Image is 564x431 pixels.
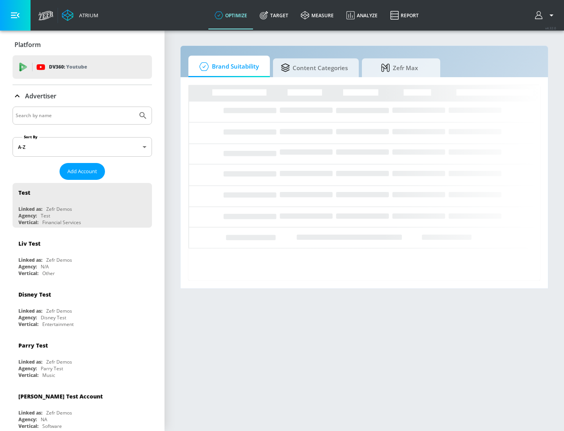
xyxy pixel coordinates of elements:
[545,26,556,30] span: v 4.32.0
[340,1,384,29] a: Analyze
[46,359,72,365] div: Zefr Demos
[13,183,152,228] div: TestLinked as:Zefr DemosAgency:TestVertical:Financial Services
[13,85,152,107] div: Advertiser
[46,308,72,314] div: Zefr Demos
[42,219,81,226] div: Financial Services
[18,372,38,378] div: Vertical:
[46,206,72,212] div: Zefr Demos
[18,342,48,349] div: Parry Test
[62,9,98,21] a: Atrium
[13,234,152,279] div: Liv TestLinked as:Zefr DemosAgency:N/AVertical:Other
[60,163,105,180] button: Add Account
[42,270,55,277] div: Other
[22,134,39,139] label: Sort By
[41,212,50,219] div: Test
[76,12,98,19] div: Atrium
[18,219,38,226] div: Vertical:
[18,240,40,247] div: Liv Test
[14,40,41,49] p: Platform
[41,416,47,423] div: NA
[18,291,51,298] div: Disney Test
[41,263,49,270] div: N/A
[18,270,38,277] div: Vertical:
[13,34,152,56] div: Platform
[13,336,152,380] div: Parry TestLinked as:Zefr DemosAgency:Parry TestVertical:Music
[370,58,429,77] span: Zefr Max
[18,416,37,423] div: Agency:
[18,212,37,219] div: Agency:
[281,58,348,77] span: Content Categories
[18,308,42,314] div: Linked as:
[49,63,87,71] p: DV360:
[18,393,103,400] div: [PERSON_NAME] Test Account
[18,257,42,263] div: Linked as:
[42,321,74,328] div: Entertainment
[18,321,38,328] div: Vertical:
[18,206,42,212] div: Linked as:
[46,409,72,416] div: Zefr Demos
[18,189,30,196] div: Test
[41,314,66,321] div: Disney Test
[196,57,259,76] span: Brand Suitability
[18,263,37,270] div: Agency:
[18,423,38,429] div: Vertical:
[13,55,152,79] div: DV360: Youtube
[67,167,97,176] span: Add Account
[41,365,63,372] div: Parry Test
[18,365,37,372] div: Agency:
[384,1,425,29] a: Report
[66,63,87,71] p: Youtube
[18,359,42,365] div: Linked as:
[18,409,42,416] div: Linked as:
[253,1,295,29] a: Target
[13,285,152,330] div: Disney TestLinked as:Zefr DemosAgency:Disney TestVertical:Entertainment
[208,1,253,29] a: optimize
[16,110,134,121] input: Search by name
[295,1,340,29] a: measure
[25,92,56,100] p: Advertiser
[13,137,152,157] div: A-Z
[42,423,62,429] div: Software
[18,314,37,321] div: Agency:
[42,372,55,378] div: Music
[46,257,72,263] div: Zefr Demos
